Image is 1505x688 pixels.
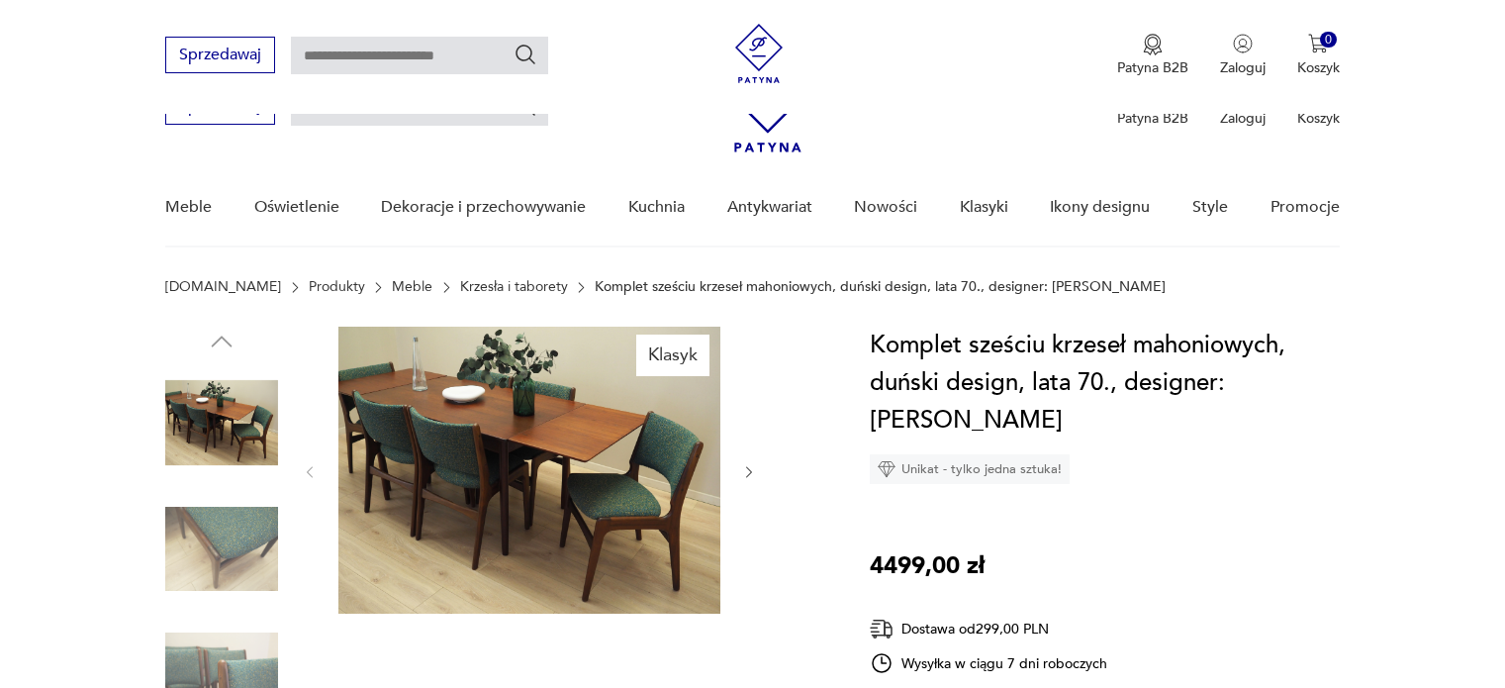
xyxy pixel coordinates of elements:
a: Kuchnia [628,169,685,246]
img: Ikona medalu [1143,34,1163,55]
a: Produkty [309,279,365,295]
div: Dostawa od 299,00 PLN [870,617,1107,641]
p: Komplet sześciu krzeseł mahoniowych, duński design, lata 70., designer: [PERSON_NAME] [595,279,1166,295]
p: Koszyk [1297,58,1340,77]
a: Sprzedawaj [165,101,275,115]
div: Unikat - tylko jedna sztuka! [870,454,1070,484]
p: Patyna B2B [1117,109,1188,128]
a: Klasyki [960,169,1008,246]
img: Ikona koszyka [1308,34,1328,53]
a: Dekoracje i przechowywanie [381,169,586,246]
img: Ikona dostawy [870,617,894,641]
a: Ikona medaluPatyna B2B [1117,34,1188,77]
button: Sprzedawaj [165,37,275,73]
p: Zaloguj [1220,58,1266,77]
a: Meble [392,279,432,295]
a: Krzesła i taborety [460,279,568,295]
div: Klasyk [636,335,709,376]
a: Meble [165,169,212,246]
p: Patyna B2B [1117,58,1188,77]
p: Koszyk [1297,109,1340,128]
p: Zaloguj [1220,109,1266,128]
a: Sprzedawaj [165,49,275,63]
h1: Komplet sześciu krzeseł mahoniowych, duński design, lata 70., designer: [PERSON_NAME] [870,327,1340,440]
button: 0Koszyk [1297,34,1340,77]
div: 0 [1320,32,1337,49]
p: 4499,00 zł [870,547,985,585]
img: Zdjęcie produktu Komplet sześciu krzeseł mahoniowych, duński design, lata 70., designer: Henning ... [165,493,278,606]
div: Wysyłka w ciągu 7 dni roboczych [870,651,1107,675]
img: Ikona diamentu [878,460,895,478]
a: [DOMAIN_NAME] [165,279,281,295]
a: Promocje [1270,169,1340,246]
img: Ikonka użytkownika [1233,34,1253,53]
img: Patyna - sklep z meblami i dekoracjami vintage [729,24,789,83]
a: Oświetlenie [254,169,339,246]
img: Zdjęcie produktu Komplet sześciu krzeseł mahoniowych, duński design, lata 70., designer: Henning ... [165,366,278,479]
img: Zdjęcie produktu Komplet sześciu krzeseł mahoniowych, duński design, lata 70., designer: Henning ... [338,327,720,614]
a: Ikony designu [1050,169,1150,246]
button: Szukaj [514,43,537,66]
a: Nowości [854,169,917,246]
a: Style [1192,169,1228,246]
a: Antykwariat [727,169,812,246]
button: Zaloguj [1220,34,1266,77]
button: Patyna B2B [1117,34,1188,77]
